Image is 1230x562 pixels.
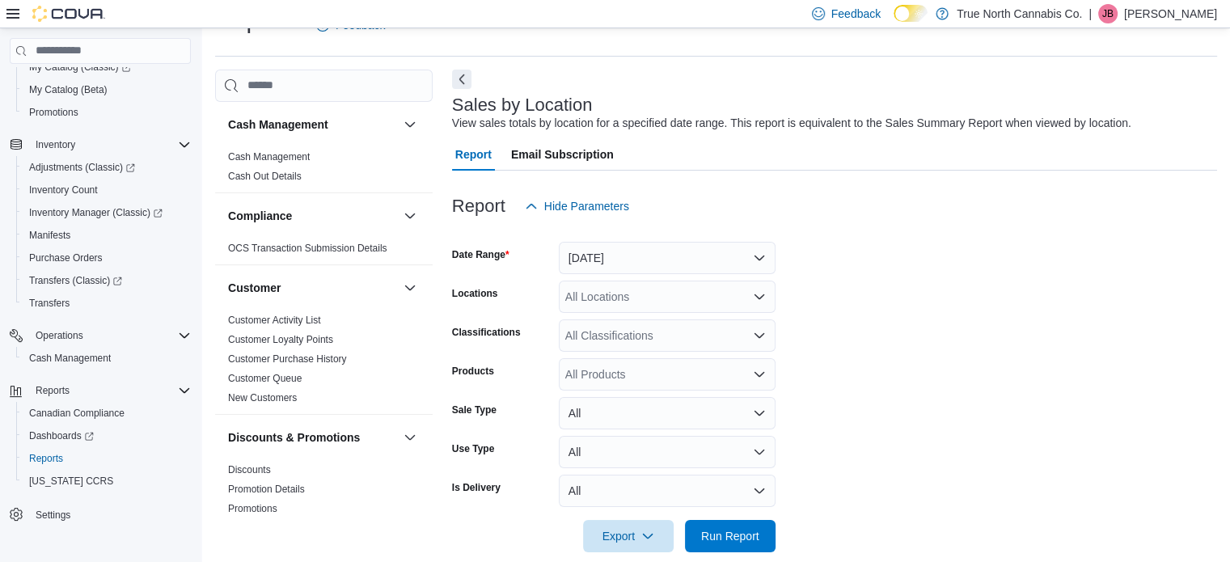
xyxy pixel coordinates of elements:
[23,294,191,313] span: Transfers
[29,274,122,287] span: Transfers (Classic)
[559,475,776,507] button: All
[215,239,433,264] div: Compliance
[29,229,70,242] span: Manifests
[228,280,281,296] h3: Customer
[3,324,197,347] button: Operations
[16,201,197,224] a: Inventory Manager (Classic)
[544,198,629,214] span: Hide Parameters
[23,449,191,468] span: Reports
[228,151,310,163] a: Cash Management
[3,379,197,402] button: Reports
[29,184,98,196] span: Inventory Count
[452,481,501,494] label: Is Delivery
[228,208,397,224] button: Compliance
[228,429,360,446] h3: Discounts & Promotions
[23,471,191,491] span: Washington CCRS
[23,180,104,200] a: Inventory Count
[228,391,297,404] span: New Customers
[228,242,387,255] span: OCS Transaction Submission Details
[29,381,191,400] span: Reports
[400,115,420,134] button: Cash Management
[400,206,420,226] button: Compliance
[32,6,105,22] img: Cova
[16,470,197,492] button: [US_STATE] CCRS
[228,116,328,133] h3: Cash Management
[29,135,191,154] span: Inventory
[23,404,191,423] span: Canadian Compliance
[228,502,277,515] span: Promotions
[36,329,83,342] span: Operations
[23,226,191,245] span: Manifests
[753,329,766,342] button: Open list of options
[36,509,70,522] span: Settings
[559,436,776,468] button: All
[29,326,191,345] span: Operations
[228,463,271,476] span: Discounts
[215,460,433,525] div: Discounts & Promotions
[228,243,387,254] a: OCS Transaction Submission Details
[228,280,397,296] button: Customer
[29,381,76,400] button: Reports
[23,103,191,122] span: Promotions
[29,452,63,465] span: Reports
[23,57,191,77] span: My Catalog (Classic)
[753,368,766,381] button: Open list of options
[29,161,135,174] span: Adjustments (Classic)
[29,83,108,96] span: My Catalog (Beta)
[3,502,197,526] button: Settings
[23,449,70,468] a: Reports
[23,404,131,423] a: Canadian Compliance
[452,404,497,416] label: Sale Type
[228,150,310,163] span: Cash Management
[23,426,191,446] span: Dashboards
[215,311,433,414] div: Customer
[16,179,197,201] button: Inventory Count
[452,115,1131,132] div: View sales totals by location for a specified date range. This report is equivalent to the Sales ...
[23,471,120,491] a: [US_STATE] CCRS
[511,138,614,171] span: Email Subscription
[16,247,197,269] button: Purchase Orders
[23,203,191,222] span: Inventory Manager (Classic)
[701,528,759,544] span: Run Report
[16,101,197,124] button: Promotions
[593,520,664,552] span: Export
[16,56,197,78] a: My Catalog (Classic)
[228,392,297,404] a: New Customers
[452,287,498,300] label: Locations
[228,116,397,133] button: Cash Management
[29,505,77,525] a: Settings
[228,208,292,224] h3: Compliance
[16,224,197,247] button: Manifests
[16,292,197,315] button: Transfers
[23,158,142,177] a: Adjustments (Classic)
[228,171,302,182] a: Cash Out Details
[29,407,125,420] span: Canadian Compliance
[29,326,90,345] button: Operations
[894,5,928,22] input: Dark Mode
[23,180,191,200] span: Inventory Count
[23,226,77,245] a: Manifests
[228,429,397,446] button: Discounts & Promotions
[228,484,305,495] a: Promotion Details
[957,4,1082,23] p: True North Cannabis Co.
[16,347,197,370] button: Cash Management
[16,447,197,470] button: Reports
[29,352,111,365] span: Cash Management
[1098,4,1118,23] div: Jeff Butcher
[228,373,302,384] a: Customer Queue
[23,426,100,446] a: Dashboards
[228,372,302,385] span: Customer Queue
[36,384,70,397] span: Reports
[452,248,509,261] label: Date Range
[23,103,85,122] a: Promotions
[685,520,776,552] button: Run Report
[455,138,492,171] span: Report
[583,520,674,552] button: Export
[452,365,494,378] label: Products
[23,80,191,99] span: My Catalog (Beta)
[29,504,191,524] span: Settings
[29,429,94,442] span: Dashboards
[29,135,82,154] button: Inventory
[228,464,271,475] a: Discounts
